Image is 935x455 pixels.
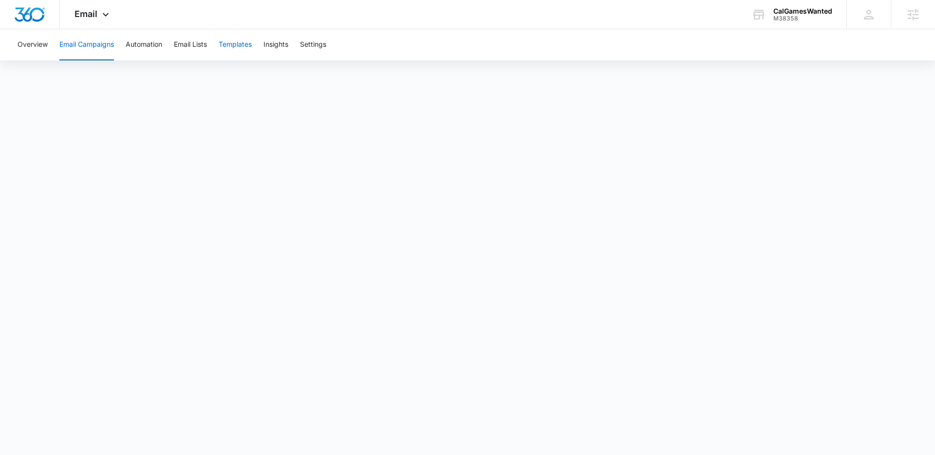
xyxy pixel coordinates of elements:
button: Email Campaigns [59,29,114,60]
div: account name [773,7,832,15]
button: Settings [300,29,326,60]
button: Templates [219,29,252,60]
button: Overview [18,29,48,60]
div: account id [773,15,832,22]
button: Automation [126,29,162,60]
button: Email Lists [174,29,207,60]
button: Insights [263,29,288,60]
span: Email [75,9,97,19]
